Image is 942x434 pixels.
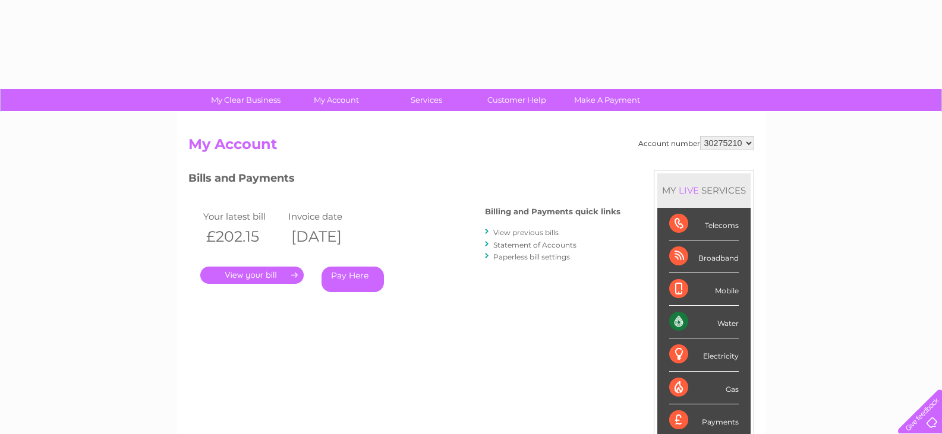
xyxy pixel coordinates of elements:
a: My Account [287,89,385,111]
th: [DATE] [285,224,371,249]
div: Gas [669,372,739,404]
h2: My Account [188,136,754,159]
td: Your latest bill [200,208,286,224]
th: £202.15 [200,224,286,249]
div: Mobile [669,273,739,306]
a: View previous bills [493,228,559,237]
a: . [200,267,304,284]
a: My Clear Business [197,89,295,111]
a: Pay Here [322,267,384,292]
a: Paperless bill settings [493,252,570,261]
div: Water [669,306,739,338]
div: Telecoms [669,208,739,240]
div: Account number [638,136,754,150]
div: LIVE [676,185,701,196]
div: Broadband [669,240,739,273]
a: Statement of Accounts [493,240,576,249]
td: Invoice date [285,208,371,224]
div: Electricity [669,338,739,371]
a: Customer Help [468,89,566,111]
a: Services [377,89,475,111]
h4: Billing and Payments quick links [485,207,620,216]
h3: Bills and Payments [188,170,620,191]
a: Make A Payment [558,89,656,111]
div: MY SERVICES [657,173,751,207]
